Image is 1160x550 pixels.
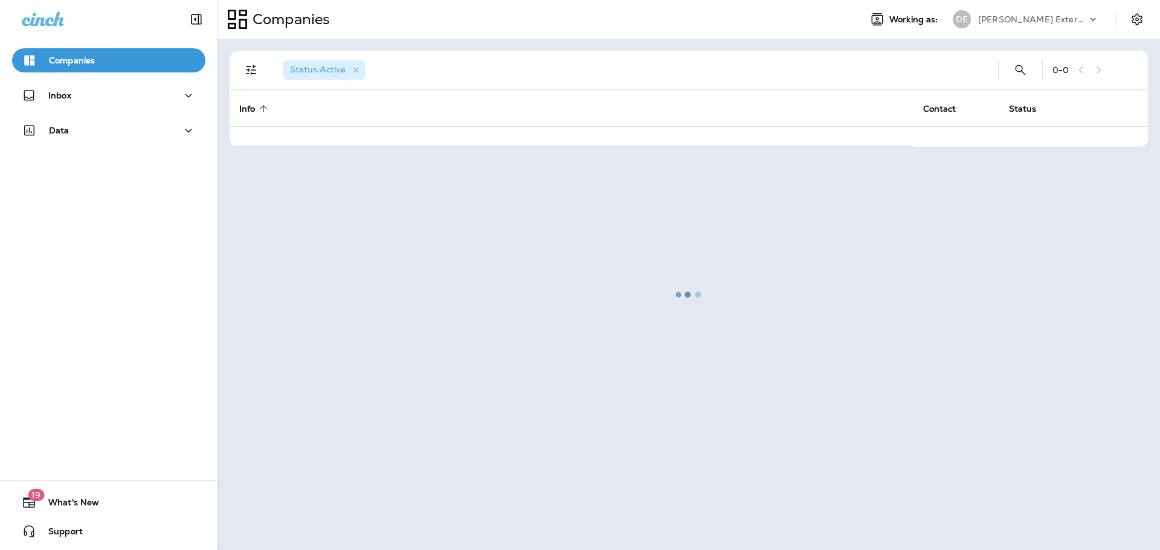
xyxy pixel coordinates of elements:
[12,118,205,142] button: Data
[978,14,1087,24] p: [PERSON_NAME] Exterminating
[12,48,205,72] button: Companies
[36,497,99,512] span: What's New
[12,83,205,107] button: Inbox
[1126,8,1148,30] button: Settings
[49,126,69,135] p: Data
[48,91,71,100] p: Inbox
[36,526,83,541] span: Support
[12,519,205,543] button: Support
[28,489,44,501] span: 19
[953,10,971,28] div: DE
[248,10,330,28] p: Companies
[889,14,941,25] span: Working as:
[12,490,205,514] button: 19What's New
[179,7,213,31] button: Collapse Sidebar
[49,56,95,65] p: Companies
